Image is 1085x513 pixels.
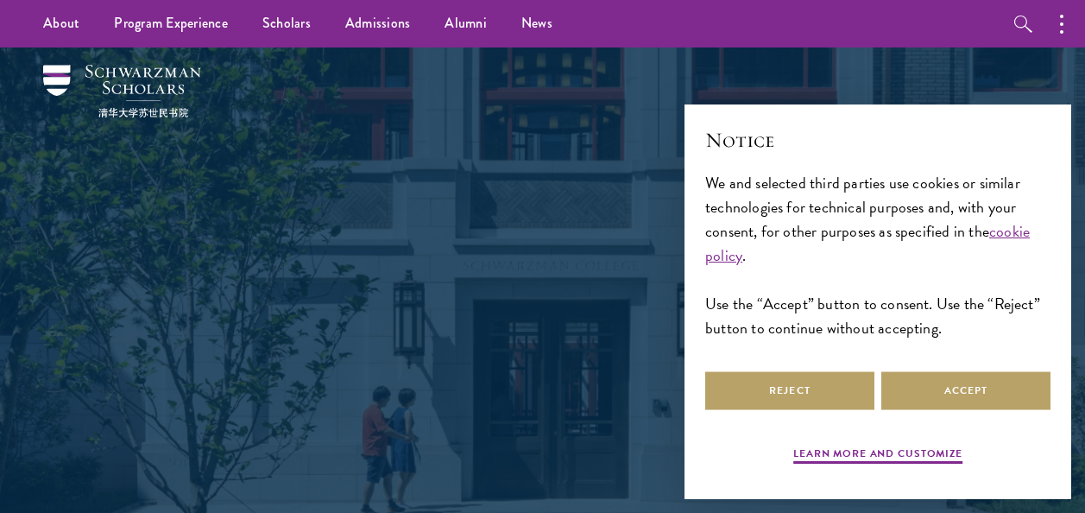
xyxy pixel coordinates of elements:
[705,219,1030,267] a: cookie policy
[43,65,201,117] img: Schwarzman Scholars
[705,171,1050,341] div: We and selected third parties use cookies or similar technologies for technical purposes and, wit...
[705,125,1050,155] h2: Notice
[881,371,1050,410] button: Accept
[793,446,962,466] button: Learn more and customize
[705,371,874,410] button: Reject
